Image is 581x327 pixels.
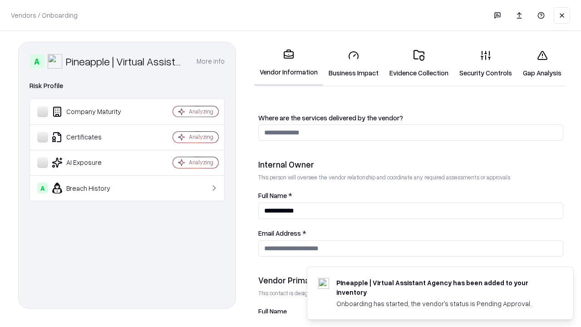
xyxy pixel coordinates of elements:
img: trypineapple.com [318,278,329,289]
p: This contact is designated to receive the assessment request from Shift [258,289,563,297]
div: Analyzing [189,133,213,141]
label: Full Name * [258,192,563,199]
button: More info [197,53,225,69]
div: Certificates [37,132,146,143]
div: A [37,183,48,193]
div: Pineapple | Virtual Assistant Agency has been added to your inventory [336,278,551,297]
div: Risk Profile [30,80,225,91]
div: Analyzing [189,159,213,166]
div: Breach History [37,183,146,193]
div: Vendor Primary Contact [258,275,563,286]
p: This person will oversee the vendor relationship and coordinate any required assessments or appro... [258,173,563,181]
p: Vendors / Onboarding [11,10,78,20]
a: Security Controls [454,43,517,85]
label: Full Name [258,308,563,315]
a: Vendor Information [254,42,323,86]
div: Internal Owner [258,159,563,170]
label: Email Address * [258,230,563,237]
div: Onboarding has started, the vendor's status is Pending Approval. [336,299,551,308]
img: Pineapple | Virtual Assistant Agency [48,54,62,69]
a: Gap Analysis [517,43,567,85]
div: AI Exposure [37,157,146,168]
a: Business Impact [323,43,384,85]
div: Analyzing [189,108,213,115]
a: Evidence Collection [384,43,454,85]
div: Company Maturity [37,106,146,117]
div: Pineapple | Virtual Assistant Agency [66,54,186,69]
label: Where are the services delivered by the vendor? [258,114,563,121]
div: A [30,54,44,69]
